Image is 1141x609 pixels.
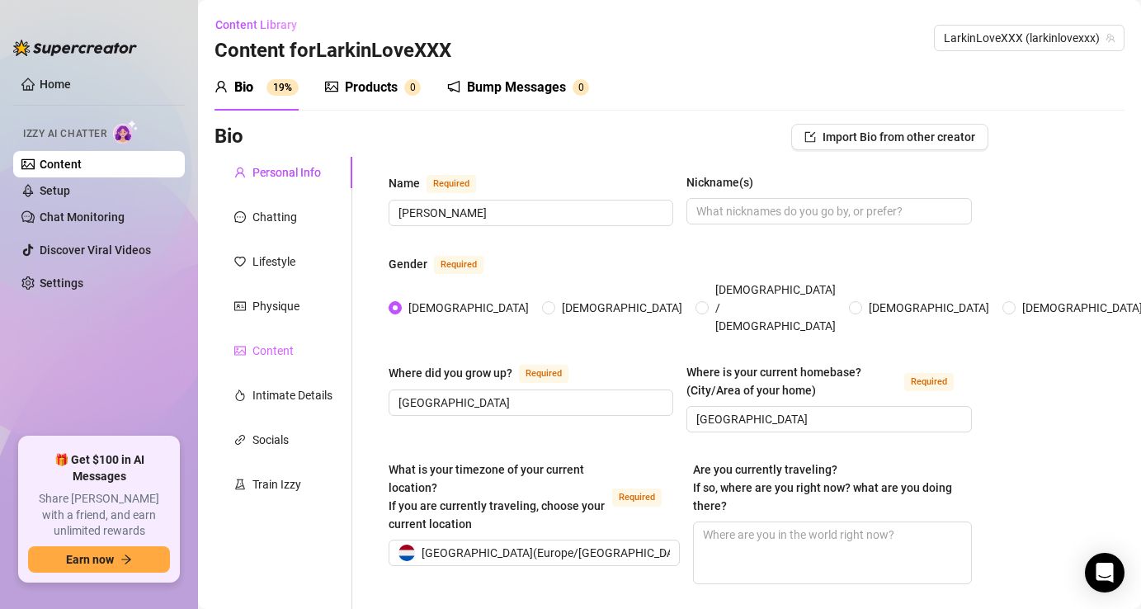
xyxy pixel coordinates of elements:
span: heart [234,256,246,267]
input: Where did you grow up? [398,394,660,412]
span: Share [PERSON_NAME] with a friend, and earn unlimited rewards [28,491,170,540]
a: Chat Monitoring [40,210,125,224]
span: [DEMOGRAPHIC_DATA] / [DEMOGRAPHIC_DATA] [709,281,842,335]
a: Setup [40,184,70,197]
div: Gender [389,255,427,273]
span: Required [427,175,476,193]
h3: Bio [215,124,243,150]
span: Are you currently traveling? If so, where are you right now? what are you doing there? [693,463,952,512]
img: AI Chatter [113,120,139,144]
h3: Content for LarkinLoveXXX [215,38,451,64]
a: Home [40,78,71,91]
a: Content [40,158,82,171]
span: [GEOGRAPHIC_DATA] ( Europe/[GEOGRAPHIC_DATA] ) [422,541,694,565]
span: LarkinLoveXXX (larkinlovexxx) [944,26,1115,50]
sup: 0 [404,79,421,96]
button: Earn nowarrow-right [28,546,170,573]
div: Intimate Details [252,386,332,404]
span: Required [519,365,568,383]
sup: 0 [573,79,589,96]
label: Nickname(s) [686,173,765,191]
span: Required [612,489,662,507]
div: Bio [234,78,253,97]
span: user [215,80,228,93]
input: Where is your current homebase? (City/Area of your home) [696,410,958,428]
span: link [234,434,246,446]
span: [DEMOGRAPHIC_DATA] [555,299,689,317]
span: idcard [234,300,246,312]
span: arrow-right [120,554,132,565]
div: Open Intercom Messenger [1085,553,1124,592]
div: Socials [252,431,289,449]
span: experiment [234,479,246,490]
div: Personal Info [252,163,321,182]
input: Name [398,204,660,222]
div: Train Izzy [252,475,301,493]
span: fire [234,389,246,401]
span: import [804,131,816,143]
span: [DEMOGRAPHIC_DATA] [402,299,535,317]
span: picture [325,80,338,93]
div: Bump Messages [467,78,566,97]
span: notification [447,80,460,93]
img: nl [398,545,415,561]
label: Name [389,173,494,193]
span: Required [434,256,483,274]
label: Where did you grow up? [389,363,587,383]
button: Content Library [215,12,310,38]
span: Required [904,373,954,391]
img: logo-BBDzfeDw.svg [13,40,137,56]
span: What is your timezone of your current location? If you are currently traveling, choose your curre... [389,463,605,531]
label: Where is your current homebase? (City/Area of your home) [686,363,971,399]
div: Lifestyle [252,253,295,271]
div: Name [389,174,420,192]
span: user [234,167,246,178]
span: Izzy AI Chatter [23,126,106,142]
span: message [234,211,246,223]
span: [DEMOGRAPHIC_DATA] [862,299,996,317]
sup: 19% [266,79,299,96]
button: Import Bio from other creator [791,124,988,150]
div: Where did you grow up? [389,364,512,382]
div: Physique [252,297,299,315]
span: Content Library [215,18,297,31]
div: Chatting [252,208,297,226]
div: Content [252,342,294,360]
span: picture [234,345,246,356]
span: 🎁 Get $100 in AI Messages [28,452,170,484]
a: Discover Viral Videos [40,243,151,257]
span: Import Bio from other creator [823,130,975,144]
input: Nickname(s) [696,202,958,220]
div: Nickname(s) [686,173,753,191]
div: Where is your current homebase? (City/Area of your home) [686,363,897,399]
span: team [1106,33,1115,43]
span: Earn now [66,553,114,566]
label: Gender [389,254,502,274]
a: Settings [40,276,83,290]
div: Products [345,78,398,97]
